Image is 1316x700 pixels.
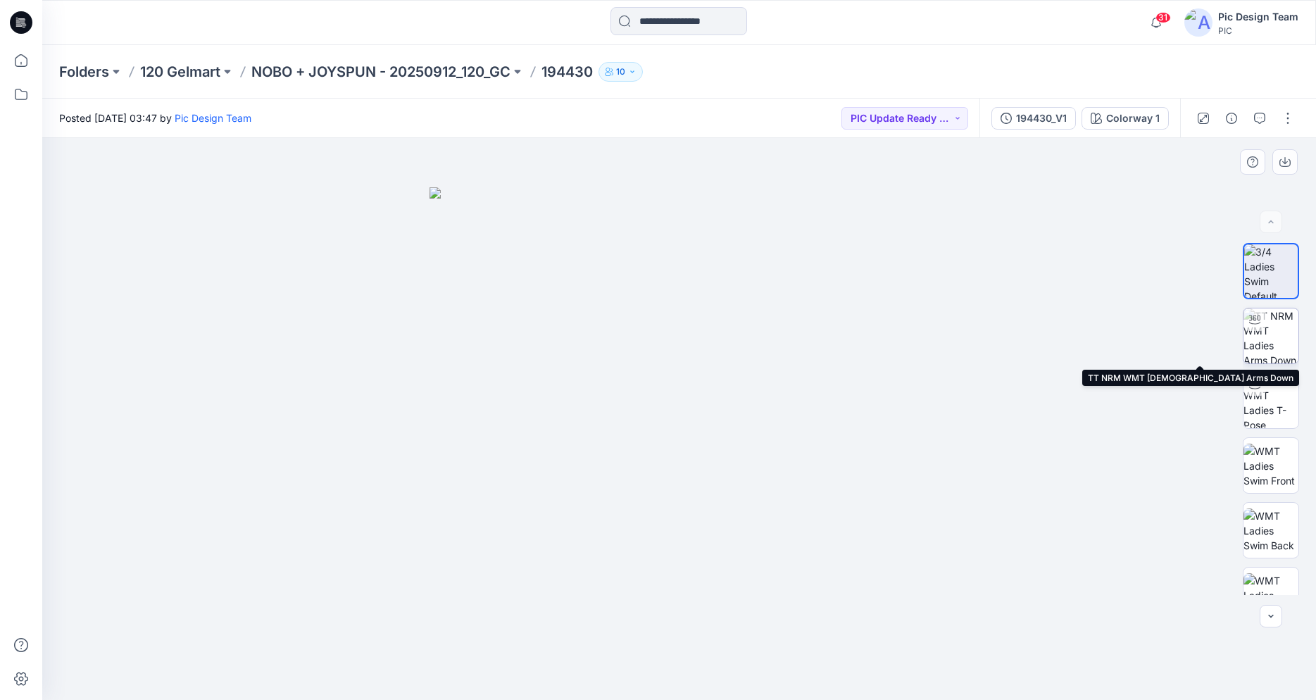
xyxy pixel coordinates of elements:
[1243,308,1298,363] img: TT NRM WMT Ladies Arms Down
[1243,373,1298,428] img: TT NRM WMT Ladies T-Pose
[541,62,593,82] p: 194430
[59,62,109,82] a: Folders
[1106,111,1160,126] div: Colorway 1
[1243,508,1298,553] img: WMT Ladies Swim Back
[1244,244,1298,298] img: 3/4 Ladies Swim Default
[1243,573,1298,618] img: WMT Ladies Swim Left
[1243,444,1298,488] img: WMT Ladies Swim Front
[251,62,510,82] a: NOBO + JOYSPUN - 20250912_120_GC
[991,107,1076,130] button: 194430_V1
[1155,12,1171,23] span: 31
[1218,8,1298,25] div: Pic Design Team
[1082,107,1169,130] button: Colorway 1
[1016,111,1067,126] div: 194430_V1
[430,187,929,700] img: eyJhbGciOiJIUzI1NiIsImtpZCI6IjAiLCJzbHQiOiJzZXMiLCJ0eXAiOiJKV1QifQ.eyJkYXRhIjp7InR5cGUiOiJzdG9yYW...
[1184,8,1212,37] img: avatar
[175,112,251,124] a: Pic Design Team
[59,111,251,125] span: Posted [DATE] 03:47 by
[140,62,220,82] a: 120 Gelmart
[1220,107,1243,130] button: Details
[1218,25,1298,36] div: PIC
[616,64,625,80] p: 10
[599,62,643,82] button: 10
